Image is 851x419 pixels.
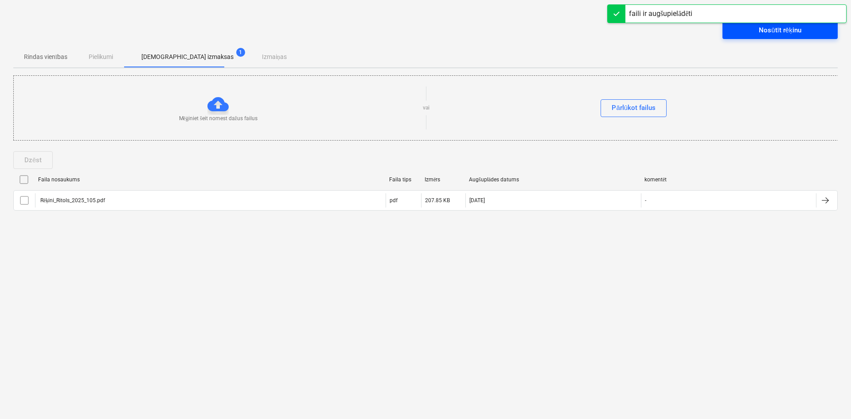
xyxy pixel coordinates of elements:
div: [DATE] [469,197,485,204]
button: Pārlūkot failus [601,99,667,117]
div: faili ir augšupielādēti [629,8,692,19]
div: Izmērs [425,176,462,183]
p: Rindas vienības [24,52,67,62]
button: Nosūtīt rēķinu [722,21,838,39]
p: Mēģiniet šeit nomest dažus failus [179,115,258,122]
div: Faila nosaukums [38,176,382,183]
div: Rēķini_Ritols_2025_105.pdf [39,197,105,204]
div: Nosūtīt rēķinu [759,24,801,36]
div: Mēģiniet šeit nomest dažus failusvaiPārlūkot failus [13,75,839,141]
div: 207.85 KB [425,197,450,204]
p: [DEMOGRAPHIC_DATA] izmaksas [141,52,234,62]
div: - [645,197,646,204]
div: pdf [390,197,398,204]
div: Faila tips [389,176,418,183]
div: Augšuplādes datums [469,176,637,183]
p: vai [423,104,429,112]
div: Pārlūkot failus [612,102,656,114]
div: komentēt [644,176,813,183]
span: 1 [236,48,245,57]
